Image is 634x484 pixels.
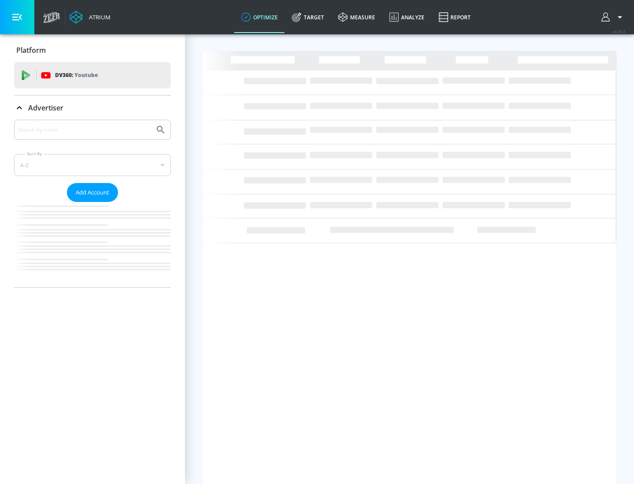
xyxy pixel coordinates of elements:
p: Youtube [74,70,98,80]
a: optimize [234,1,285,33]
div: Atrium [85,13,111,21]
a: Target [285,1,331,33]
a: Report [431,1,478,33]
input: Search by name [18,124,151,136]
div: Advertiser [14,120,171,287]
p: Advertiser [28,103,63,113]
div: Advertiser [14,95,171,120]
span: v 4.25.4 [613,29,625,34]
nav: list of Advertiser [14,202,171,287]
label: Sort By [25,151,44,157]
a: measure [331,1,382,33]
span: Add Account [76,187,109,198]
p: DV360: [55,70,98,80]
a: Atrium [70,11,111,24]
div: Platform [14,38,171,62]
div: DV360: Youtube [14,62,171,88]
a: Analyze [382,1,431,33]
div: A-Z [14,154,171,176]
button: Add Account [67,183,118,202]
p: Platform [16,45,46,55]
